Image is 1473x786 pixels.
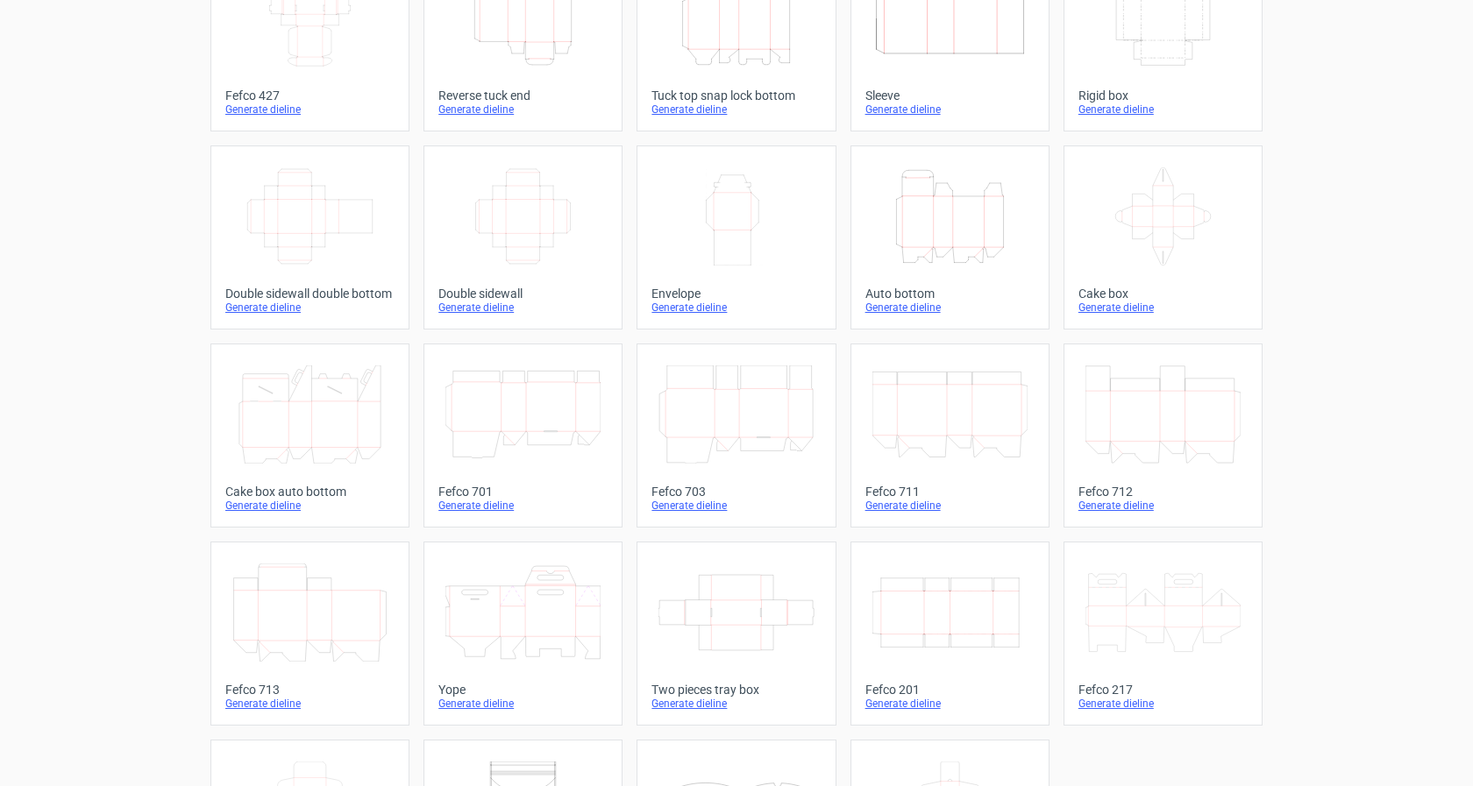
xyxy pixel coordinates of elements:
[651,697,821,711] div: Generate dieline
[438,485,608,499] div: Fefco 701
[651,89,821,103] div: Tuck top snap lock bottom
[651,301,821,315] div: Generate dieline
[1078,499,1248,513] div: Generate dieline
[850,145,1050,329] a: Auto bottomGenerate dieline
[438,499,608,513] div: Generate dieline
[1064,343,1263,528] a: Fefco 712Generate dieline
[1078,485,1248,499] div: Fefco 712
[210,343,409,528] a: Cake box auto bottomGenerate dieline
[225,103,395,117] div: Generate dieline
[865,103,1035,117] div: Generate dieline
[1078,683,1248,697] div: Fefco 217
[865,287,1035,301] div: Auto bottom
[225,499,395,513] div: Generate dieline
[423,542,623,726] a: YopeGenerate dieline
[850,343,1050,528] a: Fefco 711Generate dieline
[438,287,608,301] div: Double sidewall
[651,683,821,697] div: Two pieces tray box
[438,301,608,315] div: Generate dieline
[651,485,821,499] div: Fefco 703
[637,542,836,726] a: Two pieces tray boxGenerate dieline
[850,542,1050,726] a: Fefco 201Generate dieline
[225,89,395,103] div: Fefco 427
[225,683,395,697] div: Fefco 713
[865,697,1035,711] div: Generate dieline
[438,103,608,117] div: Generate dieline
[423,343,623,528] a: Fefco 701Generate dieline
[225,301,395,315] div: Generate dieline
[865,301,1035,315] div: Generate dieline
[438,697,608,711] div: Generate dieline
[637,343,836,528] a: Fefco 703Generate dieline
[1078,89,1248,103] div: Rigid box
[651,103,821,117] div: Generate dieline
[1078,103,1248,117] div: Generate dieline
[651,287,821,301] div: Envelope
[1078,301,1248,315] div: Generate dieline
[637,145,836,329] a: EnvelopeGenerate dieline
[1078,697,1248,711] div: Generate dieline
[1064,145,1263,329] a: Cake boxGenerate dieline
[1078,287,1248,301] div: Cake box
[225,697,395,711] div: Generate dieline
[438,89,608,103] div: Reverse tuck end
[865,683,1035,697] div: Fefco 201
[225,287,395,301] div: Double sidewall double bottom
[651,499,821,513] div: Generate dieline
[865,89,1035,103] div: Sleeve
[423,145,623,329] a: Double sidewallGenerate dieline
[865,499,1035,513] div: Generate dieline
[225,485,395,499] div: Cake box auto bottom
[438,683,608,697] div: Yope
[1064,542,1263,726] a: Fefco 217Generate dieline
[210,145,409,329] a: Double sidewall double bottomGenerate dieline
[865,485,1035,499] div: Fefco 711
[210,542,409,726] a: Fefco 713Generate dieline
